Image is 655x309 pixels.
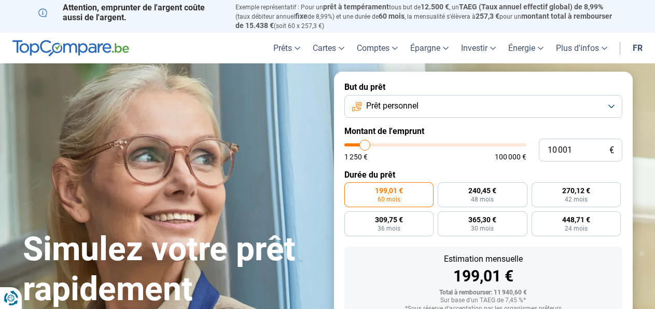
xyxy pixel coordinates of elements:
[626,33,649,63] a: fr
[471,196,494,203] span: 48 mois
[344,82,622,92] label: But du prêt
[565,225,588,232] span: 24 mois
[366,100,419,112] span: Prêt personnel
[468,187,496,194] span: 240,45 €
[455,33,502,63] a: Investir
[353,289,614,297] div: Total à rembourser: 11 940,60 €
[38,3,223,22] p: Attention, emprunter de l'argent coûte aussi de l'argent.
[295,12,308,20] span: fixe
[344,95,622,118] button: Prêt personnel
[344,126,622,136] label: Montant de l'emprunt
[404,33,455,63] a: Épargne
[375,216,403,223] span: 309,75 €
[267,33,306,63] a: Prêts
[421,3,449,11] span: 12.500 €
[476,12,499,20] span: 257,3 €
[378,225,400,232] span: 36 mois
[471,225,494,232] span: 30 mois
[344,170,622,180] label: Durée du prêt
[351,33,404,63] a: Comptes
[502,33,550,63] a: Énergie
[12,40,129,57] img: TopCompare
[562,187,590,194] span: 270,12 €
[353,268,614,284] div: 199,01 €
[353,297,614,304] div: Sur base d'un TAEG de 7,45 %*
[379,12,405,20] span: 60 mois
[468,216,496,223] span: 365,30 €
[353,255,614,263] div: Estimation mensuelle
[375,187,403,194] span: 199,01 €
[235,3,617,30] p: Exemple représentatif : Pour un tous but de , un (taux débiteur annuel de 8,99%) et une durée de ...
[459,3,603,11] span: TAEG (Taux annuel effectif global) de 8,99%
[495,153,526,160] span: 100 000 €
[235,12,612,30] span: montant total à rembourser de 15.438 €
[550,33,614,63] a: Plus d'infos
[565,196,588,203] span: 42 mois
[609,146,614,155] span: €
[306,33,351,63] a: Cartes
[323,3,389,11] span: prêt à tempérament
[562,216,590,223] span: 448,71 €
[378,196,400,203] span: 60 mois
[344,153,368,160] span: 1 250 €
